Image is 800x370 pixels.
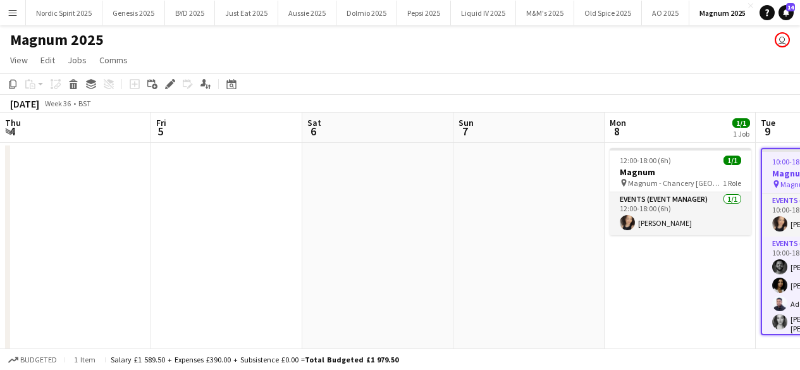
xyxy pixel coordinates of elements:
[761,117,775,128] span: Tue
[689,1,756,25] button: Magnum 2025
[3,124,21,139] span: 4
[778,5,794,20] a: 14
[10,30,104,49] h1: Magnum 2025
[94,52,133,68] a: Comms
[78,99,91,108] div: BST
[35,52,60,68] a: Edit
[42,99,73,108] span: Week 36
[457,124,474,139] span: 7
[10,54,28,66] span: View
[723,156,741,165] span: 1/1
[20,355,57,364] span: Budgeted
[102,1,165,25] button: Genesis 2025
[68,54,87,66] span: Jobs
[610,117,626,128] span: Mon
[451,1,516,25] button: Liquid IV 2025
[733,129,749,139] div: 1 Job
[63,52,92,68] a: Jobs
[156,117,166,128] span: Fri
[111,355,398,364] div: Salary £1 589.50 + Expenses £390.00 + Subsistence £0.00 =
[165,1,215,25] button: BYD 2025
[5,117,21,128] span: Thu
[458,117,474,128] span: Sun
[70,355,100,364] span: 1 item
[5,52,33,68] a: View
[10,97,39,110] div: [DATE]
[336,1,397,25] button: Dolmio 2025
[516,1,574,25] button: M&M's 2025
[26,1,102,25] button: Nordic Spirit 2025
[610,192,751,235] app-card-role: Events (Event Manager)1/112:00-18:00 (6h)[PERSON_NAME]
[620,156,671,165] span: 12:00-18:00 (6h)
[215,1,278,25] button: Just Eat 2025
[610,166,751,178] h3: Magnum
[642,1,689,25] button: AO 2025
[759,124,775,139] span: 9
[305,124,321,139] span: 6
[610,148,751,235] app-job-card: 12:00-18:00 (6h)1/1Magnum Magnum - Chancery [GEOGRAPHIC_DATA]1 RoleEvents (Event Manager)1/112:00...
[628,178,723,188] span: Magnum - Chancery [GEOGRAPHIC_DATA]
[732,118,750,128] span: 1/1
[6,353,59,367] button: Budgeted
[397,1,451,25] button: Pepsi 2025
[40,54,55,66] span: Edit
[154,124,166,139] span: 5
[574,1,642,25] button: Old Spice 2025
[775,32,790,47] app-user-avatar: Rosie Benjamin
[307,117,321,128] span: Sat
[608,124,626,139] span: 8
[278,1,336,25] button: Aussie 2025
[786,3,795,11] span: 14
[99,54,128,66] span: Comms
[305,355,398,364] span: Total Budgeted £1 979.50
[723,178,741,188] span: 1 Role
